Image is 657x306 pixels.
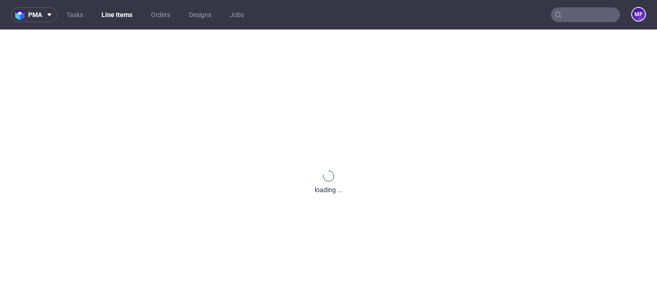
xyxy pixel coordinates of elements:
[61,7,89,22] a: Tasks
[96,7,138,22] a: Line Items
[11,7,57,22] button: pma
[28,12,42,18] span: pma
[15,10,28,20] img: logo
[224,7,250,22] a: Jobs
[632,8,645,21] figcaption: MF
[145,7,176,22] a: Orders
[315,185,343,194] div: loading ...
[183,7,217,22] a: Designs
